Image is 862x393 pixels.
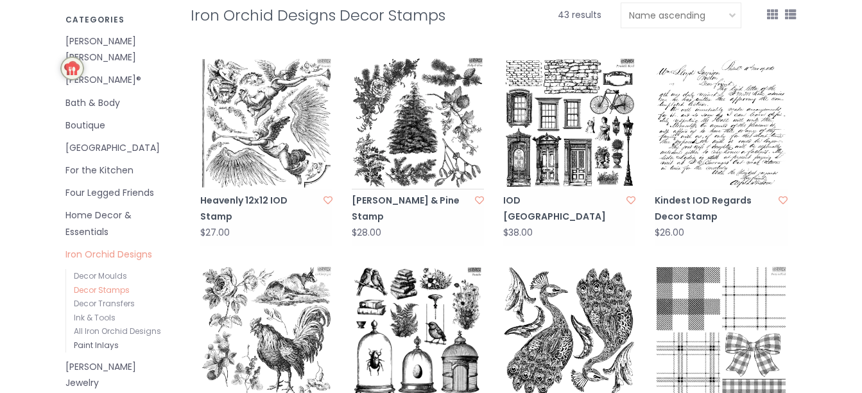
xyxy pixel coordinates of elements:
a: [PERSON_NAME] & Pine Stamp [352,193,471,225]
div: $26.00 [655,228,684,238]
span: 43 results [558,8,601,21]
a: Home Decor & Essentials [65,207,171,240]
div: $27.00 [200,228,230,238]
img: Iron Orchid Designs Kindest IOD Regards Decor Stamp [655,57,787,189]
a: Add to wishlist [323,194,332,207]
a: Four Legged Friends [65,185,171,201]
h1: Iron Orchid Designs Decor Stamps [191,7,461,24]
a: All Iron Orchid Designs [74,326,161,336]
a: [PERSON_NAME] Jewelry [65,359,171,391]
a: Boutique [65,118,171,134]
a: Bath & Body [65,95,171,111]
a: Add to wishlist [626,194,635,207]
a: For the Kitchen [65,162,171,179]
a: Add to wishlist [475,194,484,207]
div: $28.00 [352,228,381,238]
h3: Categories [65,15,171,24]
a: Decor Transfers [74,298,135,309]
a: Decor Moulds [74,270,127,281]
a: [GEOGRAPHIC_DATA] [65,140,171,156]
a: Kindest IOD Regards Decor Stamp [655,193,774,225]
a: IOD [GEOGRAPHIC_DATA] [503,193,623,225]
a: Add to wishlist [779,194,788,207]
img: Holly & Pine Stamp [352,57,484,189]
a: [PERSON_NAME]® [65,72,171,88]
a: Paint Inlays [74,340,119,351]
a: Ink & Tools [74,312,116,323]
a: Iron Orchid Designs [65,247,171,263]
img: Iron Orchid Designs IOD Portobello Road 12x12 Stamp [503,57,635,189]
img: Iron Orchid Designs Heavenly 12x12 IOD Stamp [200,57,332,189]
a: Decor Stamps [74,284,130,295]
a: [PERSON_NAME] [PERSON_NAME] [65,33,171,65]
a: Heavenly 12x12 IOD Stamp [200,193,320,225]
div: $38.00 [503,228,533,238]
